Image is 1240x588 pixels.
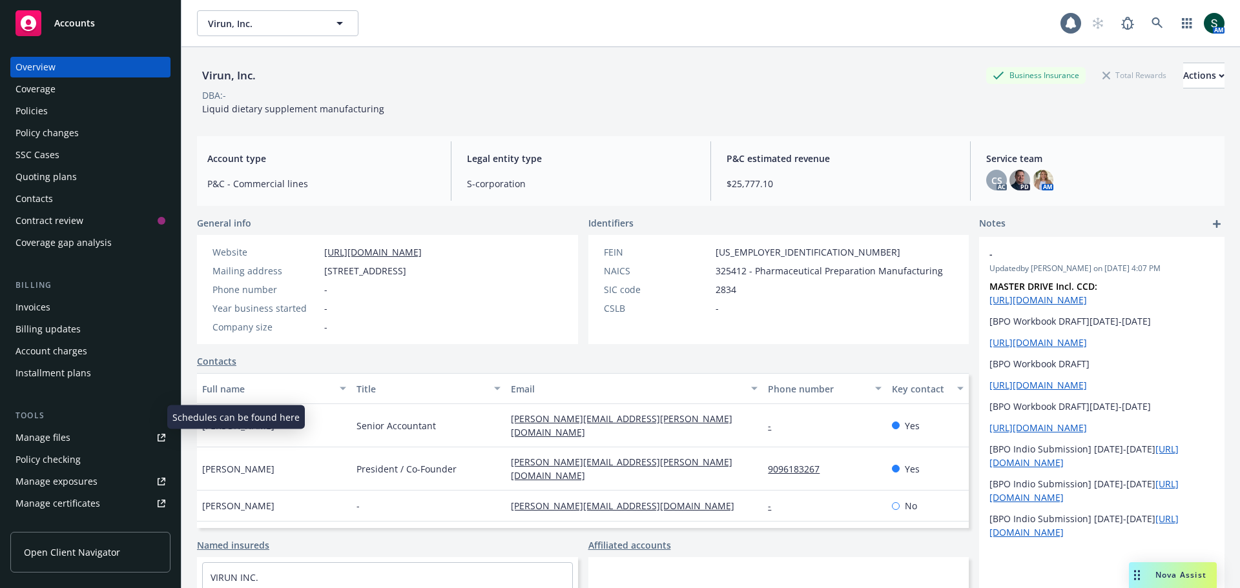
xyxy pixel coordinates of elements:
[892,382,949,396] div: Key contact
[10,188,170,209] a: Contacts
[15,101,48,121] div: Policies
[10,363,170,383] a: Installment plans
[15,145,59,165] div: SSC Cases
[10,279,170,292] div: Billing
[15,427,70,448] div: Manage files
[197,67,261,84] div: Virun, Inc.
[324,264,406,278] span: [STREET_ADDRESS]
[15,232,112,253] div: Coverage gap analysis
[10,449,170,470] a: Policy checking
[197,538,269,552] a: Named insureds
[324,320,327,334] span: -
[989,336,1087,349] a: [URL][DOMAIN_NAME]
[511,456,732,482] a: [PERSON_NAME][EMAIL_ADDRESS][PERSON_NAME][DOMAIN_NAME]
[989,357,1214,370] p: [BPO Workbook DRAFT]
[211,571,258,583] a: VIRUN INC.
[716,283,736,296] span: 2834
[905,499,917,512] span: No
[15,341,87,361] div: Account charges
[324,246,422,258] a: [URL][DOMAIN_NAME]
[356,382,486,396] div: Title
[991,174,1002,187] span: CS
[768,382,867,396] div: Phone number
[1085,10,1111,36] a: Start snowing
[10,515,170,536] a: Manage claims
[15,167,77,187] div: Quoting plans
[15,471,98,492] div: Manage exposures
[10,232,170,253] a: Coverage gap analysis
[24,545,120,559] span: Open Client Navigator
[989,379,1087,391] a: [URL][DOMAIN_NAME]
[10,471,170,492] a: Manage exposures
[15,493,100,514] div: Manage certificates
[15,210,83,231] div: Contract review
[202,103,384,115] span: Liquid dietary supplement manufacturing
[506,373,763,404] button: Email
[15,515,81,536] div: Manage claims
[511,412,732,438] a: [PERSON_NAME][EMAIL_ADDRESS][PERSON_NAME][DOMAIN_NAME]
[197,10,358,36] button: Virun, Inc.
[15,57,56,77] div: Overview
[979,237,1224,549] div: -Updatedby [PERSON_NAME] on [DATE] 4:07 PMMASTER DRIVE Incl. CCD: [URL][DOMAIN_NAME][BPO Workbook...
[351,373,506,404] button: Title
[10,341,170,361] a: Account charges
[207,177,435,190] span: P&C - Commercial lines
[197,373,351,404] button: Full name
[15,319,81,340] div: Billing updates
[10,79,170,99] a: Coverage
[604,301,710,315] div: CSLB
[202,499,274,512] span: [PERSON_NAME]
[197,216,251,230] span: General info
[604,264,710,278] div: NAICS
[10,210,170,231] a: Contract review
[511,500,745,512] a: [PERSON_NAME][EMAIL_ADDRESS][DOMAIN_NAME]
[10,409,170,422] div: Tools
[212,320,319,334] div: Company size
[202,462,274,476] span: [PERSON_NAME]
[197,354,236,368] a: Contacts
[1129,562,1217,588] button: Nova Assist
[989,294,1087,306] a: [URL][DOMAIN_NAME]
[1129,562,1145,588] div: Drag to move
[212,264,319,278] div: Mailing address
[15,363,91,383] div: Installment plans
[986,67,1086,83] div: Business Insurance
[989,314,1214,328] p: [BPO Workbook DRAFT][DATE]-[DATE]
[15,123,79,143] div: Policy changes
[989,263,1214,274] span: Updated by [PERSON_NAME] on [DATE] 4:07 PM
[15,188,53,209] div: Contacts
[10,145,170,165] a: SSC Cases
[10,5,170,41] a: Accounts
[202,88,226,102] div: DBA: -
[15,449,81,470] div: Policy checking
[989,477,1214,504] p: [BPO Indio Submission] [DATE]-[DATE]
[324,283,327,296] span: -
[716,301,719,315] span: -
[1209,216,1224,232] a: add
[986,152,1214,165] span: Service team
[989,421,1087,434] a: [URL][DOMAIN_NAME]
[716,245,900,259] span: [US_EMPLOYER_IDENTIFICATION_NUMBER]
[887,373,969,404] button: Key contact
[1174,10,1200,36] a: Switch app
[54,18,95,28] span: Accounts
[989,512,1214,539] p: [BPO Indio Submission] [DATE]-[DATE]
[15,297,50,318] div: Invoices
[202,382,332,396] div: Full name
[15,79,56,99] div: Coverage
[768,463,830,475] a: 9096183267
[1183,63,1224,88] button: Actions
[356,499,360,512] span: -
[10,57,170,77] a: Overview
[588,216,634,230] span: Identifiers
[604,283,710,296] div: SIC code
[588,538,671,552] a: Affiliated accounts
[207,152,435,165] span: Account type
[989,442,1214,469] p: [BPO Indio Submission] [DATE]-[DATE]
[10,493,170,514] a: Manage certificates
[1144,10,1170,36] a: Search
[989,247,1181,261] span: -
[208,17,320,30] span: Virun, Inc.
